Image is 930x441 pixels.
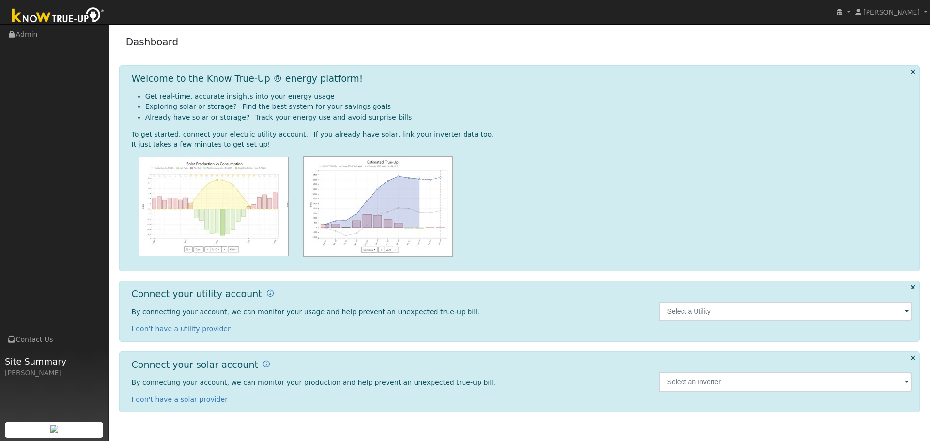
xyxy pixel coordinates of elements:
[659,302,912,321] input: Select a Utility
[132,379,496,386] span: By connecting your account, we can monitor your production and help prevent an unexpected true-up...
[7,5,109,27] img: Know True-Up
[132,359,258,370] h1: Connect your solar account
[145,102,912,112] li: Exploring solar or storage? Find the best system for your savings goals
[132,289,262,300] h1: Connect your utility account
[50,425,58,433] img: retrieve
[126,36,179,47] a: Dashboard
[659,372,912,392] input: Select an Inverter
[132,73,363,84] h1: Welcome to the Know True-Up ® energy platform!
[863,8,920,16] span: [PERSON_NAME]
[132,395,228,403] a: I don't have a solar provider
[132,308,480,316] span: By connecting your account, we can monitor your usage and help prevent an unexpected true-up bill.
[145,112,912,122] li: Already have solar or storage? Track your energy use and avoid surprise bills
[132,139,912,150] div: It just takes a few minutes to get set up!
[132,129,912,139] div: To get started, connect your electric utility account. If you already have solar, link your inver...
[145,91,912,102] li: Get real-time, accurate insights into your energy usage
[5,355,104,368] span: Site Summary
[132,325,231,333] a: I don't have a utility provider
[5,368,104,378] div: [PERSON_NAME]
